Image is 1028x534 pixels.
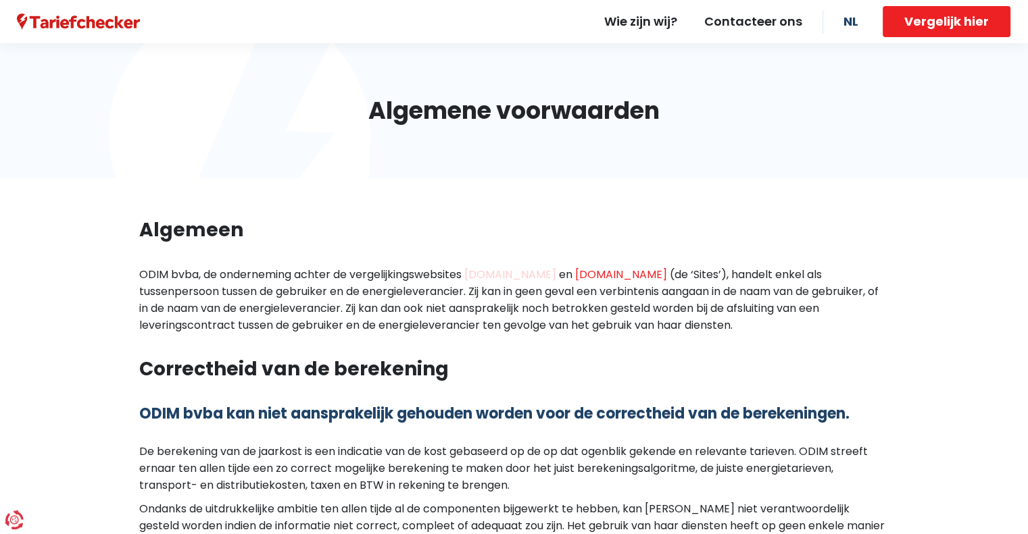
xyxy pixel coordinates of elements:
p: ODIM bvba, de onderneming achter de vergelijkingswebsites [139,267,462,282]
a: [DOMAIN_NAME] [464,267,556,282]
h2: Correctheid van de berekening [139,355,889,383]
a: [DOMAIN_NAME] [575,267,667,282]
a: Tariefchecker [17,13,140,30]
h1: Algemene voorwaarden [139,59,889,163]
button: Vergelijk hier [883,6,1010,37]
img: Tariefchecker logo [17,14,140,30]
h3: ODIM bvba kan niet aansprakelijk gehouden worden voor de correctheid van de berekeningen. [139,405,889,423]
p: De berekening van de jaarkost is een indicatie van de kost gebaseerd op de op dat ogenblik gekend... [139,443,889,493]
h2: Algemeen [139,216,889,244]
p: en [559,267,572,282]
